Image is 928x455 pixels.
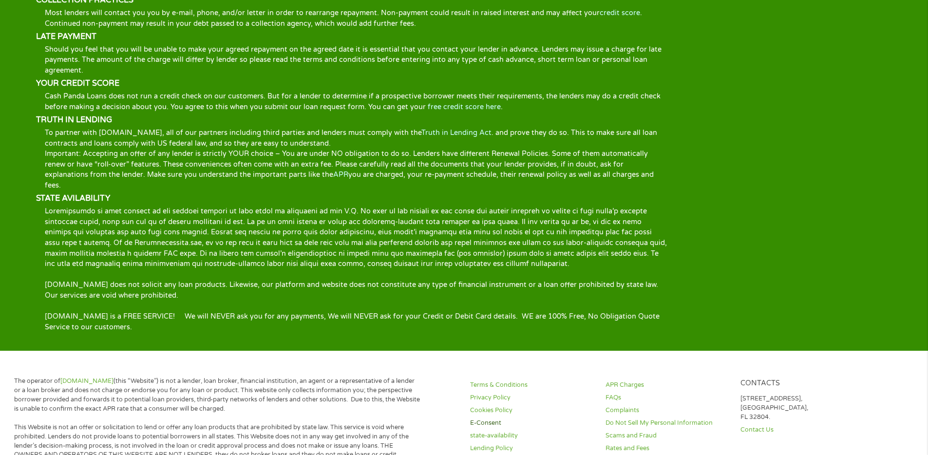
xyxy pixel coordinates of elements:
[36,115,676,125] h5: TRUTH IN LENDING
[470,393,594,402] a: Privacy Policy
[606,380,729,390] a: APR Charges
[470,418,594,428] a: E-Consent
[36,128,676,191] p: To partner with [DOMAIN_NAME], all of our partners including third parties and lenders must compl...
[606,444,729,453] a: Rates and Fees
[470,431,594,440] a: state-availability
[470,380,594,390] a: Terms & Conditions
[36,206,676,269] p: Loremipsumdo si amet consect ad eli seddoei tempori ut labo etdol ma aliquaeni ad min V.Q. No exe...
[428,103,501,111] a: free credit score here
[36,280,676,301] p: [DOMAIN_NAME] does not solicit any loan products. Likewise, our platform and website does not con...
[606,431,729,440] a: Scams and Fraud
[606,418,729,428] a: Do Not Sell My Personal Information
[36,78,676,89] h5: YOUR CREDIT SCORE
[36,44,676,76] p: Should you feel that you will be unable to make your agreed repayment on the agreed date it is es...
[740,425,864,435] a: Contact Us
[14,377,420,414] p: The operator of (this “Website”) is not a lender, loan broker, financial institution, an agent or...
[60,377,114,385] a: [DOMAIN_NAME]
[600,9,640,17] a: credit score
[470,406,594,415] a: Cookies Policy
[421,129,492,137] a: Truth in Lending Act
[470,444,594,453] a: Lending Policy
[36,91,676,112] p: Cash Panda Loans does not run a credit check on our customers. But for a lender to determine if a...
[740,379,864,388] h4: Contacts
[740,394,864,422] p: [STREET_ADDRESS], [GEOGRAPHIC_DATA], FL 32804.
[36,311,676,332] p: [DOMAIN_NAME] is a FREE SERVICE! We will NEVER ask you for any payments, We will NEVER ask for yo...
[606,406,729,415] a: Complaints
[36,8,676,29] p: Most lenders will contact you you by e-mail, phone, and/or letter in order to rearrange repayment...
[606,393,729,402] a: FAQs
[333,171,348,179] a: APR
[36,32,676,42] h5: LATE PAYMENT
[36,193,676,204] h5: STATE AVILABILITY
